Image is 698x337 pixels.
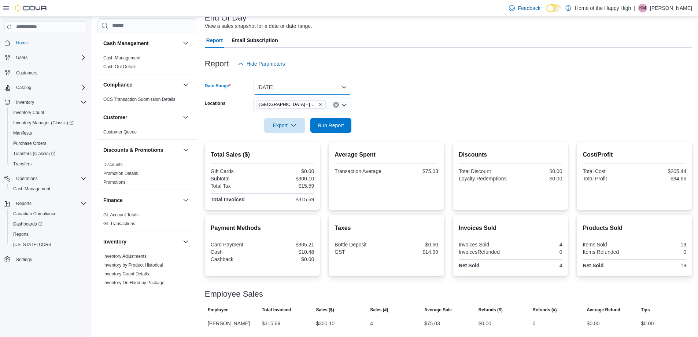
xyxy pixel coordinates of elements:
div: Total Cost [583,168,633,174]
span: Feedback [518,4,540,12]
a: GL Account Totals [103,212,139,217]
div: $0.00 [479,319,491,328]
span: Inventory [13,98,86,107]
div: $14.99 [388,249,438,255]
a: Inventory by Product Historical [103,263,163,268]
a: Inventory On Hand by Package [103,280,165,285]
a: Inventory Count [10,108,47,117]
span: Reports [10,230,86,239]
span: Inventory Manager (Classic) [13,120,74,126]
span: Run Report [318,122,344,129]
button: Home [1,37,89,48]
div: $205.44 [636,168,686,174]
div: Subtotal [211,176,261,182]
span: Customer Queue [103,129,137,135]
p: | [634,4,635,12]
span: Inventory Count [13,110,44,116]
span: Customers [16,70,37,76]
div: GST [335,249,385,255]
h2: Products Sold [583,224,686,232]
a: Dashboards [7,219,89,229]
button: Inventory [103,238,180,245]
span: OCS Transaction Submission Details [103,96,176,102]
button: Catalog [1,83,89,93]
h2: Payment Methods [211,224,314,232]
span: Washington CCRS [10,240,86,249]
span: Catalog [13,83,86,92]
div: Items Refunded [583,249,633,255]
span: Transfers [10,160,86,168]
button: Customer [103,114,180,121]
div: $0.00 [512,176,562,182]
h3: Inventory [103,238,126,245]
span: Purchase Orders [13,140,47,146]
a: Home [13,39,31,47]
a: GL Transactions [103,221,135,226]
span: Customers [13,68,86,77]
span: Sales ($) [316,307,334,313]
span: GL Transactions [103,221,135,227]
div: Cash Management [97,54,196,74]
span: Tips [641,307,650,313]
span: Refunds ($) [479,307,503,313]
span: Inventory Adjustments [103,253,147,259]
input: Dark Mode [546,4,562,12]
button: Users [1,52,89,63]
div: 4 [512,263,562,268]
h2: Discounts [459,150,562,159]
button: Compliance [103,81,180,88]
h3: End Of Day [205,14,247,22]
span: Refunds (#) [533,307,557,313]
div: Total Tax [211,183,261,189]
span: Inventory On Hand by Package [103,280,165,286]
div: Cash [211,249,261,255]
button: Export [264,118,305,133]
strong: Net Sold [459,263,480,268]
button: Catalog [13,83,34,92]
strong: Net Sold [583,263,603,268]
span: Transfers (Classic) [13,151,55,157]
button: Inventory [1,97,89,107]
span: Reports [16,201,32,206]
a: Settings [13,255,35,264]
button: Users [13,53,30,62]
div: $75.03 [424,319,440,328]
span: Dashboards [10,220,86,228]
span: Catalog [16,85,31,91]
div: Invoices Sold [459,242,509,248]
span: Operations [13,174,86,183]
p: Home of the Happy High [575,4,631,12]
div: Bottle Deposit [335,242,385,248]
span: Inventory Count Details [103,271,149,277]
button: Finance [103,197,180,204]
h3: Employee Sales [205,290,263,298]
button: Customer [181,113,190,122]
div: 0 [533,319,536,328]
label: Locations [205,100,226,106]
a: Purchase Orders [10,139,49,148]
div: $15.59 [264,183,314,189]
span: Total Invoiced [262,307,291,313]
div: $300.10 [316,319,335,328]
div: 4 [370,319,373,328]
a: Cash Out Details [103,64,137,69]
div: Compliance [97,95,196,107]
button: [DATE] [253,80,351,95]
span: Email Subscription [232,33,278,48]
button: Operations [1,173,89,184]
span: Home [13,38,86,47]
button: Inventory [181,237,190,246]
div: Gift Cards [211,168,261,174]
div: 4 [512,242,562,248]
div: $0.00 [641,319,654,328]
div: Transaction Average [335,168,385,174]
a: Promotions [103,180,126,185]
a: Transfers (Classic) [10,149,58,158]
span: Canadian Compliance [10,209,86,218]
span: Dashboards [13,221,43,227]
span: Settings [16,257,32,263]
strong: Total Invoiced [211,197,245,202]
button: Reports [7,229,89,239]
button: Discounts & Promotions [181,146,190,154]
